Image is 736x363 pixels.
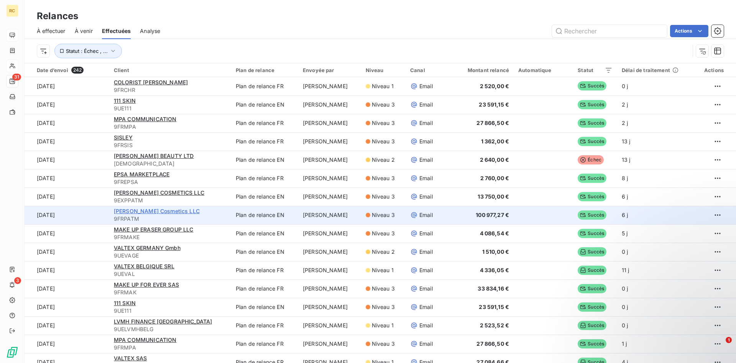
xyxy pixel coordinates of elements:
td: 13 j [617,151,694,169]
td: Plan de relance EN [231,224,298,243]
div: Actions [698,67,724,73]
span: MAKE UP ERASER GROUP LLC [114,226,194,233]
span: MPA COMMUNICATION [114,116,177,122]
span: 242 [71,67,84,74]
span: Niveau 2 [372,248,395,256]
td: [DATE] [25,151,109,169]
span: Email [419,340,433,348]
span: 9FRMPA [114,123,227,131]
span: Email [419,211,433,219]
span: Succès [578,266,606,275]
td: 0 j [617,279,694,298]
span: 9UELVMHBELG [114,325,227,333]
td: [PERSON_NAME] [298,77,361,95]
td: [DATE] [25,298,109,316]
span: Niveau 3 [372,101,395,108]
span: Email [419,119,433,127]
td: Plan de relance FR [231,77,298,95]
span: VALTEX BELGIQUE SRL [114,263,174,269]
span: Succès [578,192,606,201]
span: 9FRCHR [114,86,227,94]
span: VALTEX GERMANY Gmbh [114,245,181,251]
td: [DATE] [25,279,109,298]
span: Niveau 3 [372,138,395,145]
span: Succès [578,100,606,109]
div: Plan de relance [236,67,294,73]
span: Email [419,230,433,237]
span: Email [419,285,433,292]
span: LVMH FINANCE [GEOGRAPHIC_DATA] [114,318,212,325]
span: Succès [578,174,606,183]
img: Logo LeanPay [6,346,18,358]
button: Actions [670,25,708,37]
td: [PERSON_NAME] [298,316,361,335]
span: Email [419,303,433,311]
td: 2 j [617,95,694,114]
h3: Relances [37,9,78,23]
span: Niveau 1 [372,82,394,90]
td: [PERSON_NAME] [298,335,361,353]
span: Email [419,174,433,182]
span: Succès [578,339,606,348]
td: 8 j [617,169,694,187]
td: [DATE] [25,187,109,206]
span: 23 591,15 € [479,304,509,310]
td: 0 j [617,77,694,95]
span: 111 SKIN [114,300,136,306]
span: Niveau 2 [372,156,395,164]
td: [PERSON_NAME] [298,114,361,132]
span: 9UEVAGE [114,252,227,260]
td: Plan de relance EN [231,187,298,206]
span: À effectuer [37,27,66,35]
div: Date d’envoi [37,67,105,74]
span: [PERSON_NAME] COSMETICS LLC [114,189,204,196]
td: 13 j [617,132,694,151]
iframe: Intercom notifications message [583,289,736,342]
span: Niveau 3 [372,174,395,182]
span: Niveau 1 [372,322,394,329]
span: Email [419,101,433,108]
td: [PERSON_NAME] [298,298,361,316]
span: 2 760,00 € [480,175,509,181]
td: 2 j [617,114,694,132]
span: Niveau 3 [372,211,395,219]
span: 2 520,00 € [480,83,509,89]
span: 1 510,00 € [482,248,509,255]
span: [PERSON_NAME] Cosmetics LLC [114,208,200,214]
div: Envoyée par [303,67,356,73]
span: Délai de traitement [622,67,670,73]
span: 1 [726,337,732,343]
span: Niveau 3 [372,193,395,200]
span: [DEMOGRAPHIC_DATA] [114,160,227,168]
span: 13 750,00 € [478,193,509,200]
span: 9FRMPA [114,344,227,352]
td: [DATE] [25,114,109,132]
iframe: Intercom live chat [710,337,728,355]
span: 9FRMAK [114,289,227,296]
div: Niveau [366,67,401,73]
span: 9FRSIS [114,141,227,149]
td: Plan de relance FR [231,335,298,353]
td: [PERSON_NAME] [298,132,361,151]
span: 9EXPPATM [114,197,227,204]
td: 6 j [617,187,694,206]
div: RC [6,5,18,17]
span: MAKE UP FOR EVER SAS [114,281,179,288]
span: 111 SKIN [114,97,136,104]
td: [DATE] [25,261,109,279]
span: 9UEVAL [114,270,227,278]
div: Montant relancé [449,67,509,73]
td: Plan de relance FR [231,114,298,132]
span: EPSA MARKETPLACE [114,171,169,177]
span: 1 362,00 € [481,138,509,145]
td: Plan de relance FR [231,316,298,335]
span: Échec [578,155,604,164]
span: [PERSON_NAME] BEAUTY LTD [114,153,194,159]
span: Succès [578,137,606,146]
td: [DATE] [25,169,109,187]
span: 31 [12,74,21,80]
span: Niveau 3 [372,285,395,292]
td: 1 j [617,335,694,353]
span: Succès [578,118,606,128]
span: Niveau 3 [372,303,395,311]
